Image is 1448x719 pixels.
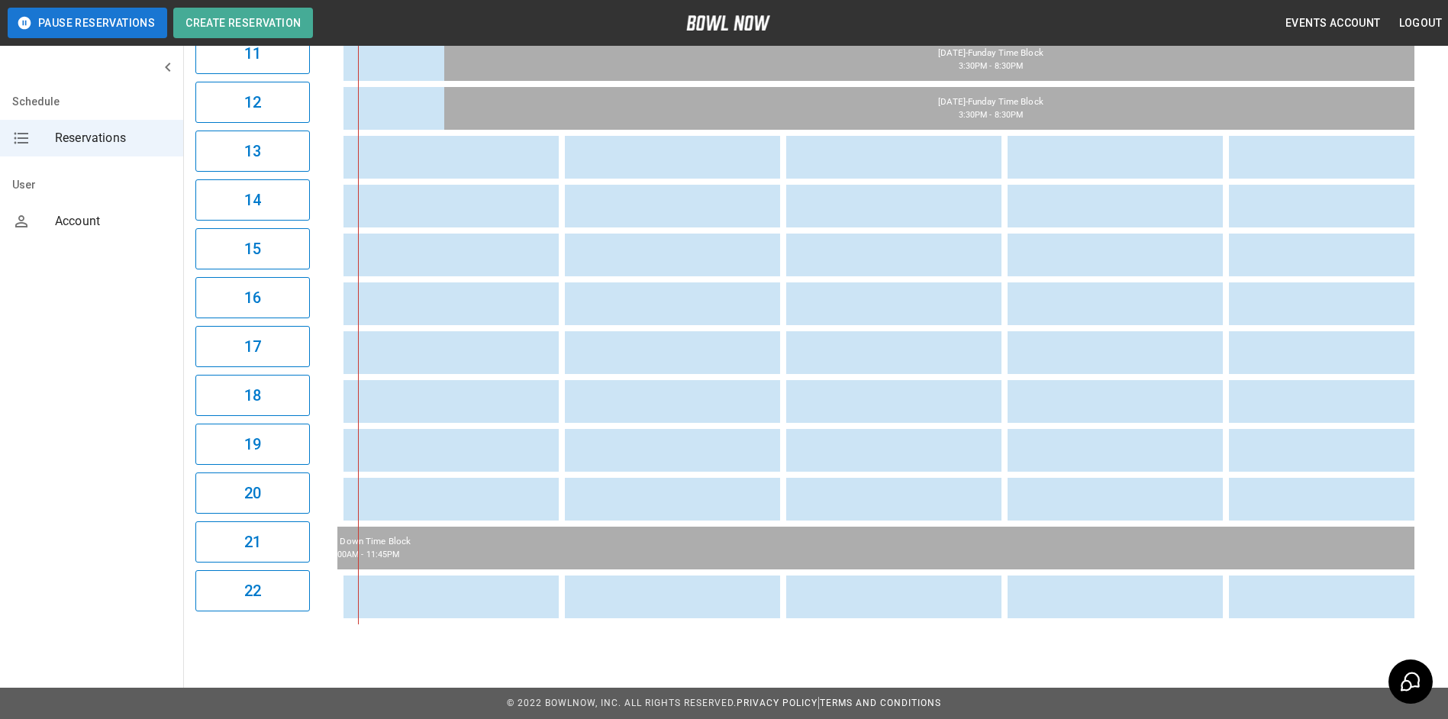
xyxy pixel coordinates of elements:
[686,15,770,31] img: logo
[55,129,171,147] span: Reservations
[195,277,310,318] button: 16
[195,472,310,514] button: 20
[173,8,313,38] button: Create Reservation
[195,375,310,416] button: 18
[195,33,310,74] button: 11
[244,383,261,408] h6: 18
[244,530,261,554] h6: 21
[244,481,261,505] h6: 20
[244,41,261,66] h6: 11
[737,698,818,708] a: Privacy Policy
[1393,9,1448,37] button: Logout
[244,90,261,114] h6: 12
[1279,9,1387,37] button: Events Account
[195,179,310,221] button: 14
[195,521,310,563] button: 21
[244,334,261,359] h6: 17
[55,212,171,231] span: Account
[244,579,261,603] h6: 22
[195,570,310,611] button: 22
[195,82,310,123] button: 12
[195,228,310,269] button: 15
[195,326,310,367] button: 17
[244,139,261,163] h6: 13
[195,424,310,465] button: 19
[244,432,261,456] h6: 19
[820,698,941,708] a: Terms and Conditions
[507,698,737,708] span: © 2022 BowlNow, Inc. All Rights Reserved.
[195,131,310,172] button: 13
[8,8,167,38] button: Pause Reservations
[244,188,261,212] h6: 14
[244,237,261,261] h6: 15
[244,285,261,310] h6: 16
